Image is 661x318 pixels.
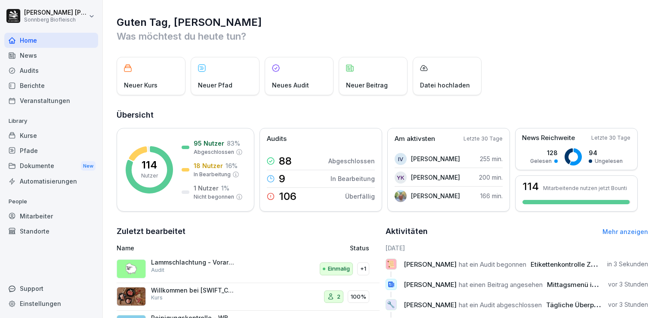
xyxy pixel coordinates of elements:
span: [PERSON_NAME] [404,301,457,309]
p: [PERSON_NAME] [411,154,460,163]
div: YK [395,171,407,184]
p: 88 [279,156,292,166]
p: Gelesen [530,157,552,165]
h2: Übersicht [117,109,648,121]
span: [PERSON_NAME] [404,281,457,289]
p: 95 Nutzer [194,139,224,148]
p: Überfällig [345,192,375,201]
p: Audit [151,266,164,274]
p: Mitarbeitende nutzen jetzt Bounti [543,185,627,191]
p: Neuer Pfad [198,81,232,90]
p: vor 3 Stunden [608,300,648,309]
p: 106 [279,191,297,202]
p: Status [350,243,369,253]
p: 114 [142,160,157,170]
h3: 114 [522,181,539,192]
a: Mehr anzeigen [602,228,648,235]
p: 200 min. [479,173,503,182]
h2: Aktivitäten [386,225,428,237]
a: Kurse [4,128,98,143]
p: [PERSON_NAME] [411,173,460,182]
a: Standorte [4,224,98,239]
p: Nutzer [141,172,158,180]
h6: [DATE] [386,243,649,253]
a: Automatisierungen [4,174,98,189]
p: 1 Nutzer [194,184,219,193]
p: Abgeschlossen [194,148,234,156]
p: Abgeschlossen [328,156,375,165]
a: Audits [4,63,98,78]
a: Mitarbeiter [4,209,98,224]
a: Home [4,33,98,48]
p: Kurs [151,294,163,302]
p: vor 3 Stunden [608,280,648,289]
a: DokumenteNew [4,158,98,174]
p: 1 % [221,184,229,193]
a: Einstellungen [4,296,98,311]
p: 166 min. [480,191,503,200]
p: 128 [530,148,558,157]
a: Pfade [4,143,98,158]
p: Audits [267,134,287,144]
span: hat einen Beitrag angesehen [459,281,543,289]
p: 🔧 [387,299,395,311]
p: Name [117,243,278,253]
span: hat ein Audit abgeschlossen [459,301,542,309]
p: In Bearbeitung [194,171,231,178]
p: [PERSON_NAME] [411,191,460,200]
p: [PERSON_NAME] [PERSON_NAME] [24,9,87,16]
span: hat ein Audit begonnen [459,260,526,268]
p: +1 [360,265,366,273]
h1: Guten Tag, [PERSON_NAME] [117,16,648,29]
p: 2 [337,293,340,301]
div: Support [4,281,98,296]
p: 94 [589,148,623,157]
p: Neuer Kurs [124,81,158,90]
a: Berichte [4,78,98,93]
p: Letzte 30 Tage [591,134,630,142]
p: Ungelesen [595,157,623,165]
img: vq64qnx387vm2euztaeei3pt.png [117,287,146,306]
p: Lammschlachtung - Vorarbeiten [151,259,237,266]
p: People [4,195,98,209]
p: 18 Nutzer [194,161,223,170]
p: 🐑 [125,261,138,277]
p: 255 min. [480,154,503,163]
div: New [81,161,96,171]
a: News [4,48,98,63]
p: Was möchtest du heute tun? [117,29,648,43]
img: il98eorql7o7ex2964xnzhyp.png [395,190,407,202]
p: Neuer Beitrag [346,81,388,90]
p: 83 % [227,139,240,148]
p: 9 [279,174,285,184]
p: 📜 [387,258,395,270]
p: Nicht begonnen [194,193,234,201]
p: News Reichweite [522,133,575,143]
span: [PERSON_NAME] [404,260,457,268]
p: Am aktivsten [395,134,435,144]
p: 100% [351,293,366,301]
p: in 3 Sekunden [607,260,648,268]
div: IV [395,153,407,165]
p: 16 % [225,161,238,170]
p: Einmalig [328,265,350,273]
h2: Zuletzt bearbeitet [117,225,380,237]
p: Letzte 30 Tage [463,135,503,143]
p: Datei hochladen [420,81,470,90]
p: Willkommen bei [SWIFT_CODE] Biofleisch [151,287,237,294]
p: Neues Audit [272,81,309,90]
a: Veranstaltungen [4,93,98,108]
p: In Bearbeitung [330,174,375,183]
p: Library [4,114,98,128]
